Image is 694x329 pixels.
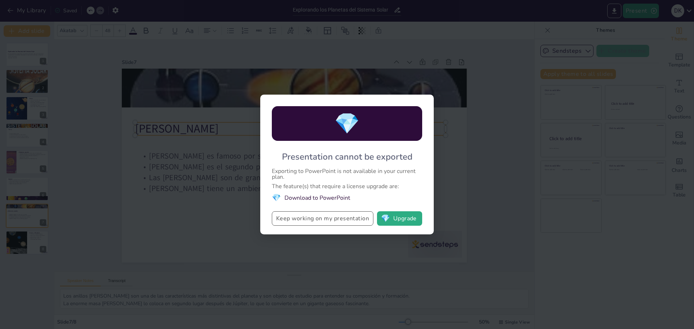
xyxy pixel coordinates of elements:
[272,193,422,203] li: Download to PowerPoint
[381,215,390,222] span: diamond
[272,193,281,203] span: diamond
[282,151,412,163] div: Presentation cannot be exported
[272,183,422,189] div: The feature(s) that require a license upgrade are:
[334,110,360,138] span: diamond
[377,211,422,226] button: diamondUpgrade
[272,211,373,226] button: Keep working on my presentation
[272,168,422,180] div: Exporting to PowerPoint is not available in your current plan.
